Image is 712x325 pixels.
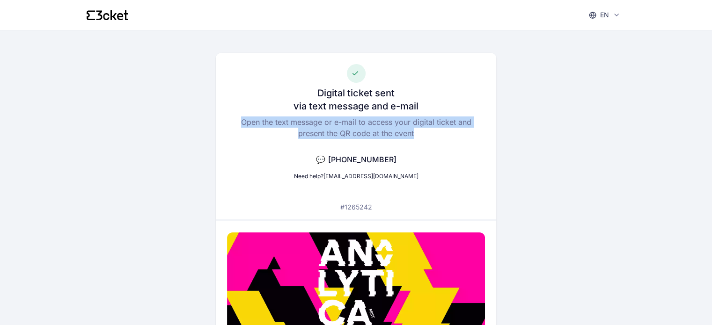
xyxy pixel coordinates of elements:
a: [EMAIL_ADDRESS][DOMAIN_NAME] [323,173,418,180]
span: [PHONE_NUMBER] [328,155,396,164]
span: 💬 [316,155,325,164]
p: Open the text message or e-mail to access your digital ticket and present the QR code at the event [227,116,485,139]
h3: Digital ticket sent [317,87,395,100]
p: #1265242 [340,202,372,212]
h3: via text message and e-mail [294,100,418,113]
p: en [600,10,609,20]
span: Need help? [294,173,323,180]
